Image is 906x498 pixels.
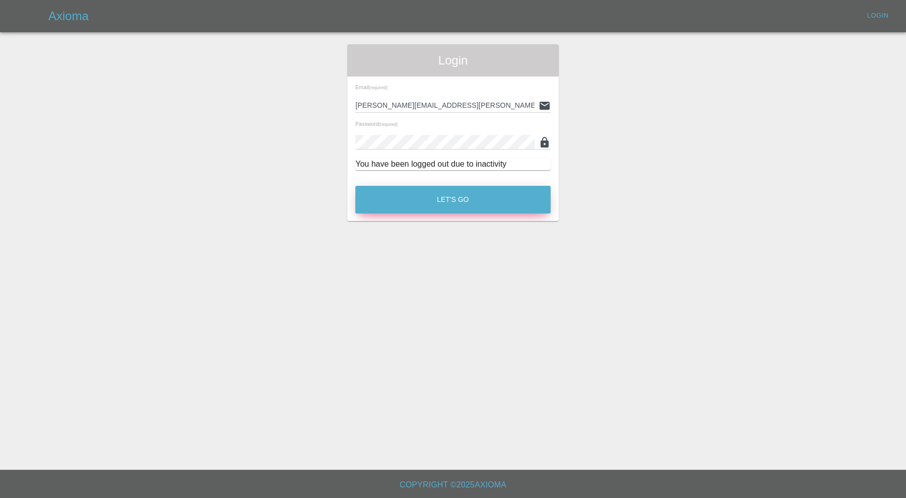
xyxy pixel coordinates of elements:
[355,186,551,214] button: Let's Go
[369,86,388,90] small: (required)
[379,122,398,127] small: (required)
[8,478,898,492] h6: Copyright © 2025 Axioma
[355,52,551,68] span: Login
[355,158,551,170] div: You have been logged out due to inactivity
[862,8,894,24] a: Login
[355,84,388,90] span: Email
[48,8,89,24] h5: Axioma
[355,121,398,127] span: Password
